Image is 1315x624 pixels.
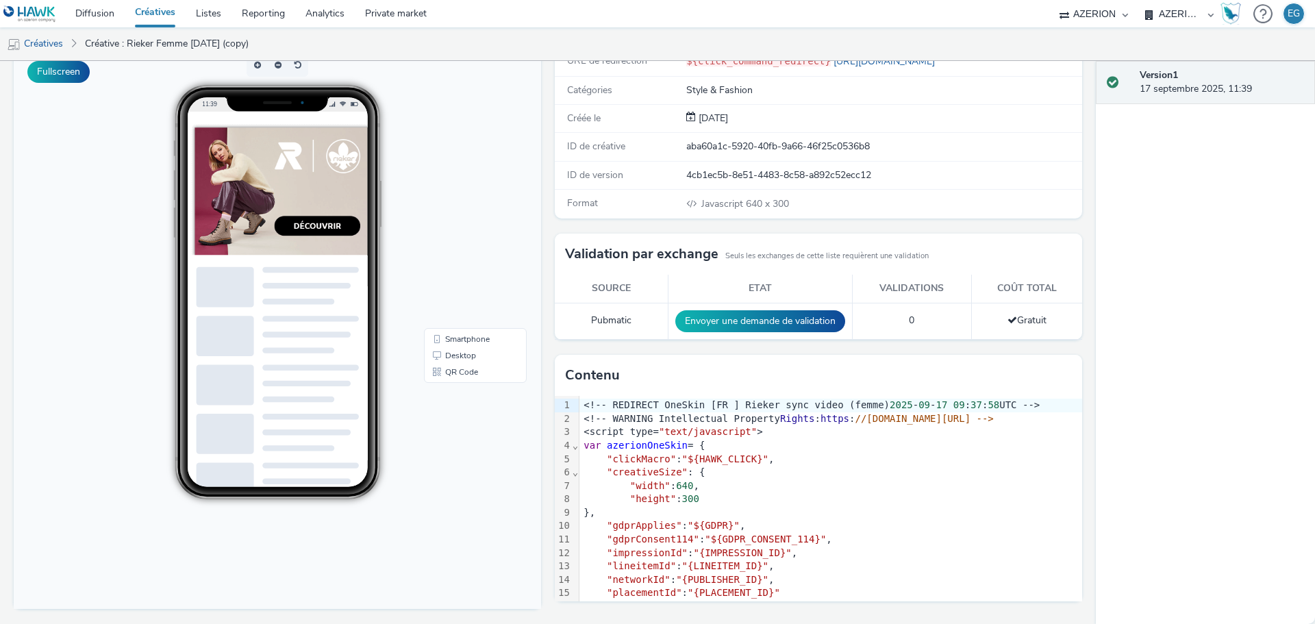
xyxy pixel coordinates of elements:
[607,587,682,598] span: "placementId"
[607,453,676,464] span: "clickMacro"
[567,169,623,182] span: ID de version
[579,466,1082,479] div: : {
[567,140,625,153] span: ID de créative
[555,275,668,303] th: Source
[607,466,688,477] span: "creativeSize"
[567,84,612,97] span: Catégories
[693,547,791,558] span: "{IMPRESSION_ID}"
[579,412,1082,426] div: <!-- WARNING Intellectual Property : :
[555,303,668,339] td: Pubmatic
[78,27,255,60] a: Créative : Rieker Femme [DATE] (copy)
[607,440,688,451] span: azerionOneSkin
[1288,3,1300,24] div: EG
[1220,3,1247,25] a: Hawk Academy
[682,493,699,504] span: 300
[431,288,476,296] span: Smartphone
[676,480,693,491] span: 640
[953,399,965,410] span: 09
[572,466,579,477] span: Fold line
[852,275,971,303] th: Validations
[579,586,1082,600] div: :
[413,284,510,300] li: Smartphone
[579,506,1082,520] div: },
[700,197,789,210] span: 640 x 300
[555,466,572,479] div: 6
[555,519,572,533] div: 10
[579,533,1082,547] div: : ,
[630,493,676,504] span: "height"
[555,412,572,426] div: 2
[555,560,572,573] div: 13
[682,453,768,464] span: "${HAWK_CLICK}"
[630,480,671,491] span: "width"
[555,600,572,614] div: 16
[567,112,601,125] span: Créée le
[579,600,1082,614] div: };
[3,5,56,23] img: undefined Logo
[555,439,572,453] div: 4
[431,304,462,312] span: Desktop
[607,520,682,531] span: "gdprApplies"
[682,560,768,571] span: "{LINEITEM_ID}"
[555,506,572,520] div: 9
[676,574,768,585] span: "{PUBLISHER_ID}"
[579,479,1082,493] div: : ,
[565,244,718,264] h3: Validation par exchange
[688,520,740,531] span: "${GDPR}"
[555,425,572,439] div: 3
[696,112,728,125] div: Création 17 septembre 2025, 11:39
[936,399,947,410] span: 17
[555,492,572,506] div: 8
[188,53,203,60] span: 11:39
[579,453,1082,466] div: : ,
[567,54,647,67] span: URL de redirection
[659,426,757,437] span: "text/javascript"
[780,413,815,424] span: Rights
[705,534,826,545] span: "${GDPR_CONSENT_114}"
[821,413,849,424] span: https
[1007,314,1047,327] span: Gratuit
[607,574,671,585] span: "networkId"
[855,413,993,424] span: //[DOMAIN_NAME][URL] -->
[909,314,914,327] span: 0
[607,560,676,571] span: "lineitemId"
[27,61,90,83] button: Fullscreen
[572,440,579,451] span: Fold line
[971,275,1082,303] th: Coût total
[579,425,1082,439] div: <script type= >
[413,316,510,333] li: QR Code
[565,365,620,386] h3: Contenu
[918,399,930,410] span: 09
[688,587,780,598] span: "{PLACEMENT_ID}"
[1140,68,1304,97] div: 17 septembre 2025, 11:39
[579,399,1082,412] div: <!-- REDIRECT OneSkin [FR ] Rieker sync video (femme) - - : : UTC -->
[567,197,598,210] span: Format
[555,586,572,600] div: 15
[988,399,999,410] span: 58
[584,440,601,451] span: var
[686,169,1081,182] div: 4cb1ec5b-8e51-4483-8c58-a892c52ecc12
[579,439,1082,453] div: = {
[668,275,852,303] th: Etat
[890,399,913,410] span: 2025
[579,573,1082,587] div: : ,
[725,251,929,262] small: Seuls les exchanges de cette liste requièrent une validation
[831,55,940,68] a: [URL][DOMAIN_NAME]
[555,399,572,412] div: 1
[701,197,746,210] span: Javascript
[686,140,1081,153] div: aba60a1c-5920-40fb-9a66-46f25c0536b8
[431,321,464,329] span: QR Code
[579,492,1082,506] div: :
[555,573,572,587] div: 14
[1140,68,1178,82] strong: Version 1
[686,84,1081,97] div: Style & Fashion
[675,310,845,332] button: Envoyer une demande de validation
[555,533,572,547] div: 11
[1220,3,1241,25] div: Hawk Academy
[579,519,1082,533] div: : ,
[607,534,699,545] span: "gdprConsent114"
[555,479,572,493] div: 7
[686,55,831,66] code: ${click_command_redirect}
[555,547,572,560] div: 12
[7,38,21,51] img: mobile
